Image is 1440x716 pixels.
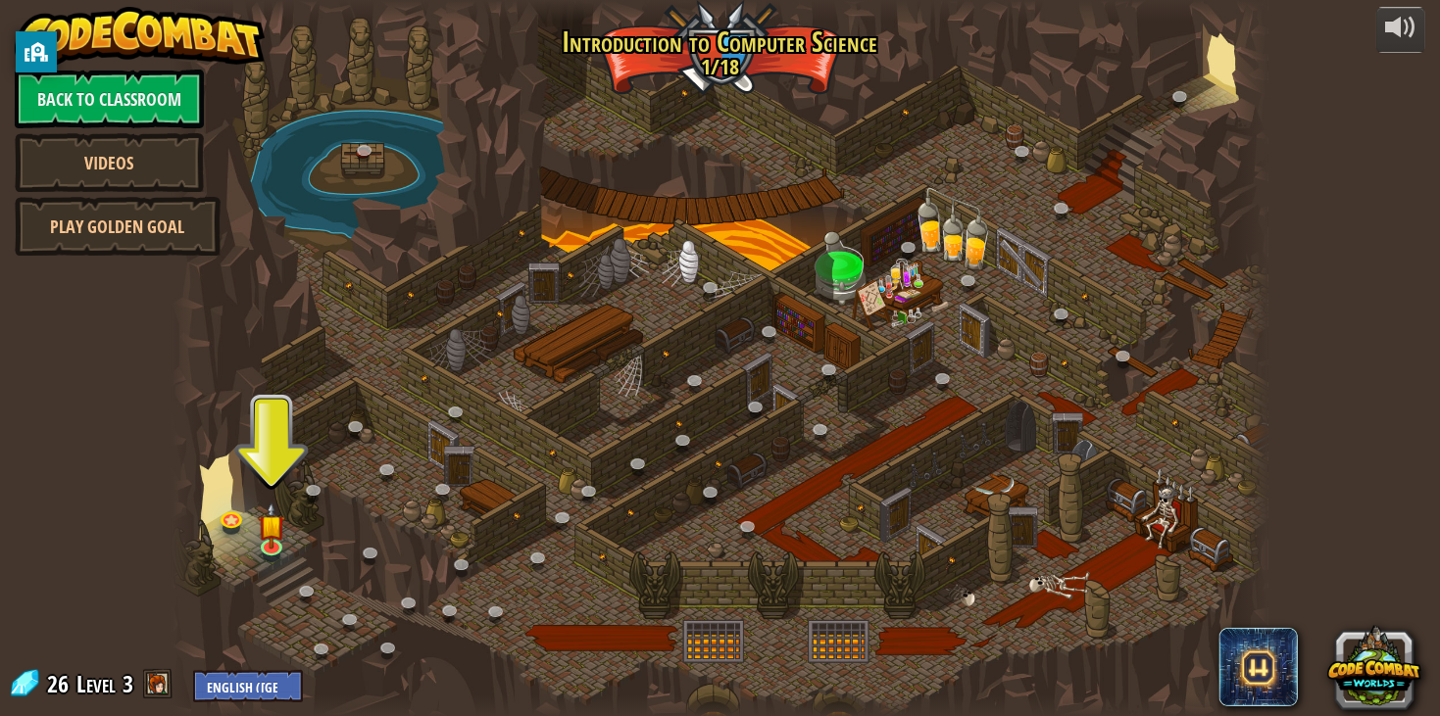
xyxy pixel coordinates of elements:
[76,668,116,700] span: Level
[47,668,74,699] span: 26
[15,133,204,192] a: Videos
[258,501,285,549] img: level-banner-started.png
[1376,7,1425,53] button: Adjust volume
[123,668,133,699] span: 3
[15,197,221,256] a: Play Golden Goal
[15,70,204,128] a: Back to Classroom
[16,31,57,72] button: privacy banner
[15,7,266,66] img: CodeCombat - Learn how to code by playing a game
